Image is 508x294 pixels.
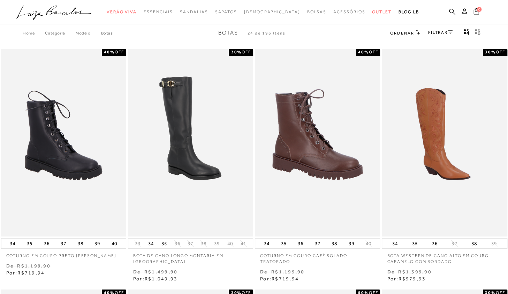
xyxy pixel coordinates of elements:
[8,239,17,248] button: 34
[307,6,326,18] a: categoryNavScreenReaderText
[144,6,173,18] a: categoryNavScreenReaderText
[271,269,304,274] small: R$1.199,90
[41,239,51,248] button: 36
[387,269,394,274] small: De
[477,7,482,12] span: 0
[247,31,286,36] span: 24 de 196 itens
[6,263,14,269] small: De
[399,9,419,14] span: BLOG LB
[218,30,238,36] span: Botas
[144,269,177,274] small: R$1.499,90
[358,50,369,54] strong: 40%
[473,29,483,38] button: gridText6Desc
[133,269,141,274] small: De
[76,31,101,36] a: Modelo
[145,276,177,281] span: R$1.049,93
[496,50,505,54] span: OFF
[471,8,481,17] button: 0
[104,50,115,54] strong: 40%
[398,269,431,274] small: R$1.399,90
[159,239,169,248] button: 35
[296,239,305,248] button: 36
[410,239,420,248] button: 35
[129,50,252,236] img: BOTA DE CANO LONGO MONTARIA EM COURO PRETO
[107,6,137,18] a: categoryNavScreenReaderText
[347,239,356,248] button: 39
[107,9,137,14] span: Verão Viva
[390,31,414,36] span: Ordenar
[333,9,365,14] span: Acessórios
[185,240,195,247] button: 37
[260,269,267,274] small: De
[225,240,235,247] button: 40
[279,239,288,248] button: 35
[128,249,253,265] a: BOTA DE CANO LONGO MONTARIA EM [GEOGRAPHIC_DATA]
[399,6,419,18] a: BLOG LB
[92,239,102,248] button: 39
[2,50,126,236] a: COTURNO EM COURO PRETO SOLADO TRATORADO COTURNO EM COURO PRETO SOLADO TRATORADO
[231,50,242,54] strong: 30%
[101,31,113,36] a: Botas
[329,239,339,248] button: 38
[382,50,506,236] a: BOTA WESTERN DE CANO ALTO EM COURO CARAMELO COM BORDADO BOTA WESTERN DE CANO ALTO EM COURO CARAME...
[1,249,126,259] a: COTURNO EM COURO PRETO [PERSON_NAME]
[180,6,208,18] a: categoryNavScreenReaderText
[428,30,453,35] a: FILTRAR
[115,50,124,54] span: OFF
[109,239,119,248] button: 40
[489,240,499,247] button: 39
[17,263,50,269] small: R$1.199,90
[462,29,471,38] button: Mostrar 4 produtos por linha
[76,239,85,248] button: 38
[430,239,440,248] button: 36
[307,9,326,14] span: Bolsas
[242,50,251,54] span: OFF
[244,6,300,18] a: noSubCategoriesText
[133,240,143,247] button: 33
[272,276,299,281] span: R$719,94
[382,50,506,236] img: BOTA WESTERN DE CANO ALTO EM COURO CARAMELO COM BORDADO
[173,240,182,247] button: 36
[6,270,45,276] span: Por:
[17,270,45,276] span: R$719,94
[313,239,323,248] button: 37
[372,6,392,18] a: categoryNavScreenReaderText
[238,240,248,247] button: 41
[333,6,365,18] a: categoryNavScreenReaderText
[260,276,299,281] span: Por:
[372,9,392,14] span: Outlet
[133,276,177,281] span: Por:
[262,239,272,248] button: 34
[144,9,173,14] span: Essenciais
[449,240,459,247] button: 37
[363,240,373,247] button: 40
[256,50,379,236] img: COTURNO EM COURO CAFÉ SOLADO TRATORADO
[45,31,75,36] a: Categoria
[399,276,426,281] span: R$979,93
[59,239,68,248] button: 37
[129,50,252,236] a: BOTA DE CANO LONGO MONTARIA EM COURO PRETO BOTA DE CANO LONGO MONTARIA EM COURO PRETO
[369,50,378,54] span: OFF
[215,9,237,14] span: Sapatos
[215,6,237,18] a: categoryNavScreenReaderText
[25,239,35,248] button: 35
[244,9,300,14] span: [DEMOGRAPHIC_DATA]
[23,31,45,36] a: Home
[382,249,507,265] a: BOTA WESTERN DE CANO ALTO EM COURO CARAMELO COM BORDADO
[255,249,380,265] a: COTURNO EM COURO CAFÉ SOLADO TRATORADO
[485,50,496,54] strong: 30%
[199,240,208,247] button: 38
[387,276,426,281] span: Por:
[469,239,479,248] button: 38
[390,239,400,248] button: 34
[146,239,156,248] button: 34
[212,240,222,247] button: 39
[256,50,379,236] a: COTURNO EM COURO CAFÉ SOLADO TRATORADO COTURNO EM COURO CAFÉ SOLADO TRATORADO
[180,9,208,14] span: Sandálias
[2,50,126,236] img: COTURNO EM COURO PRETO SOLADO TRATORADO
